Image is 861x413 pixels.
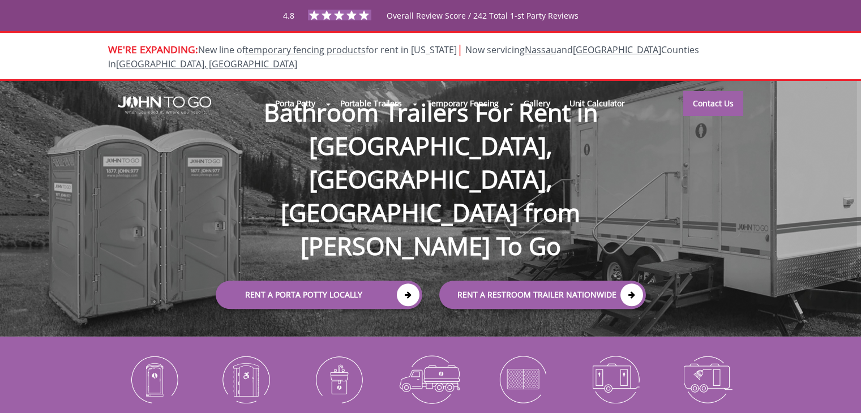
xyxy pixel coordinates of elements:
a: Portable Trailers [331,91,412,115]
a: temporary fencing products [245,44,366,56]
img: Shower-Trailers-icon_N.png [670,350,745,408]
a: [GEOGRAPHIC_DATA] [573,44,661,56]
a: Contact Us [683,91,743,116]
a: [GEOGRAPHIC_DATA], [GEOGRAPHIC_DATA] [116,58,297,70]
img: Portable-Toilets-icon_N.png [117,350,192,408]
a: Rent a Porta Potty Locally [216,281,422,309]
span: | [457,41,463,57]
a: Nassau [525,44,556,56]
img: Temporary-Fencing-cion_N.png [485,350,560,408]
h1: Bathroom Trailers For Rent in [GEOGRAPHIC_DATA], [GEOGRAPHIC_DATA], [GEOGRAPHIC_DATA] from [PERSO... [204,59,657,263]
img: Portable-Sinks-icon_N.png [301,350,376,408]
a: rent a RESTROOM TRAILER Nationwide [439,281,646,309]
img: JOHN to go [118,96,211,114]
a: Unit Calculator [560,91,635,115]
span: 4.8 [283,10,294,21]
img: Restroom-Trailers-icon_N.png [577,350,653,408]
a: Gallery [514,91,559,115]
a: Temporary Fencing [417,91,508,115]
img: ADA-Accessible-Units-icon_N.png [208,350,284,408]
span: Now servicing and Counties in [108,44,699,70]
span: New line of for rent in [US_STATE] [108,44,699,70]
a: Porta Potty [265,91,325,115]
span: WE'RE EXPANDING: [108,42,198,56]
img: Waste-Services-icon_N.png [393,350,468,408]
span: Overall Review Score / 242 Total 1-st Party Reviews [387,10,579,44]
